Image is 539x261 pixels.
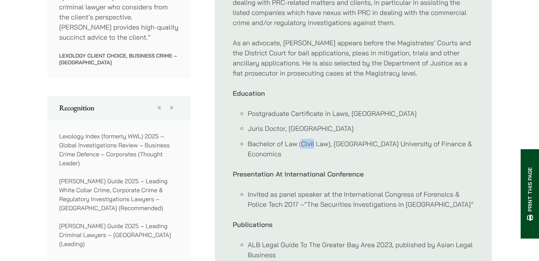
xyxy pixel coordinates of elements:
strong: Education [233,89,265,98]
p: Lexology Index (formerly WWL) 2025 – Global Investigations Review – Business Crime Defence – Corp... [59,132,179,168]
p: [PERSON_NAME] Guide 2025 – Leading White Collar Crime, Corporate Crime & Regulatory Investigation... [59,176,179,212]
li: ALB Legal Guide To The Greater Bay Area 2023, published by Asian Legal Business [248,240,474,260]
p: [PERSON_NAME] Guide 2025 – Leading Criminal Lawyers – [GEOGRAPHIC_DATA] (Leading) [59,221,179,248]
p: Lexology Client Choice, Business Crime – [GEOGRAPHIC_DATA] [59,52,179,66]
strong: Publications [233,220,273,229]
li: Juris Doctor, [GEOGRAPHIC_DATA] [248,123,474,133]
strong: Presentation At International Conference [233,170,364,178]
li: Invited as panel speaker at the International Congress of Forensics & Police Tech 2017 –“The Secu... [248,189,474,209]
li: Postgraduate Certificate in Laws, [GEOGRAPHIC_DATA] [248,108,474,119]
h2: Recognition [59,103,179,112]
button: Next [165,96,179,120]
button: Previous [152,96,165,120]
li: Bachelor of Law (Civil Law), [GEOGRAPHIC_DATA] University of Finance & Economics [248,139,474,159]
p: As an advocate, [PERSON_NAME] appears before the Magistrates’ Courts and the District Court for b... [233,38,474,78]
